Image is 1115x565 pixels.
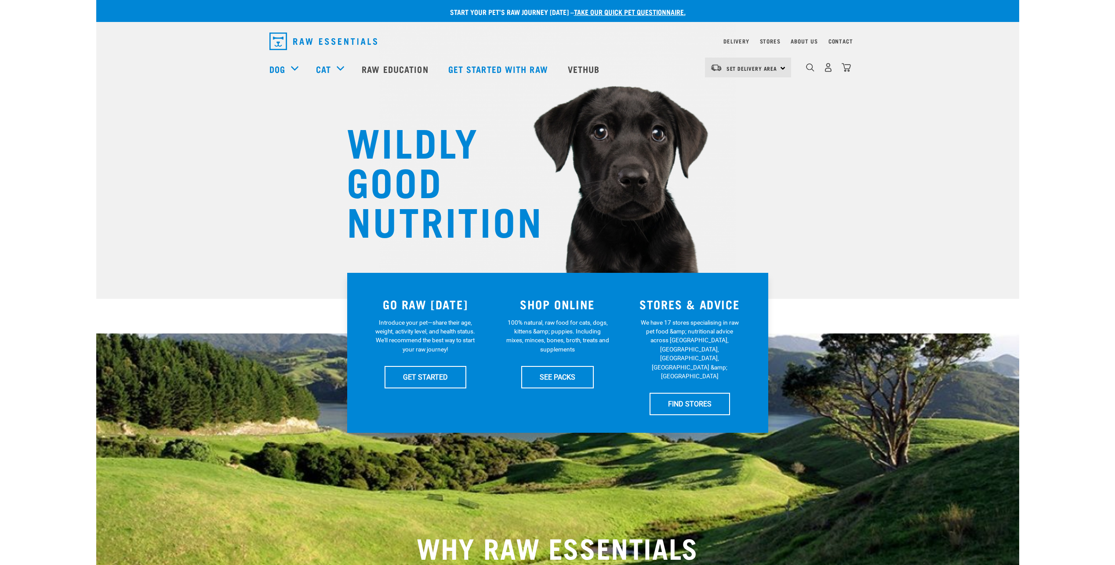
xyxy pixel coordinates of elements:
img: home-icon-1@2x.png [806,63,814,72]
h3: GO RAW [DATE] [365,297,487,311]
span: Set Delivery Area [726,67,777,70]
a: FIND STORES [650,393,730,415]
a: Dog [269,62,285,76]
a: SEE PACKS [521,366,594,388]
p: We have 17 stores specialising in raw pet food &amp; nutritional advice across [GEOGRAPHIC_DATA],... [638,318,741,381]
img: Raw Essentials Logo [269,33,377,50]
p: 100% natural, raw food for cats, dogs, kittens &amp; puppies. Including mixes, minces, bones, bro... [506,318,609,354]
a: Vethub [559,51,611,87]
img: van-moving.png [710,64,722,72]
nav: dropdown navigation [262,29,853,54]
img: home-icon@2x.png [842,63,851,72]
h1: WILDLY GOOD NUTRITION [347,121,523,239]
a: Contact [828,40,853,43]
h2: WHY RAW ESSENTIALS [269,531,846,563]
a: Stores [760,40,781,43]
img: user.png [824,63,833,72]
p: Introduce your pet—share their age, weight, activity level, and health status. We'll recommend th... [374,318,477,354]
h3: STORES & ADVICE [629,297,751,311]
nav: dropdown navigation [96,51,1019,87]
a: Cat [316,62,331,76]
h3: SHOP ONLINE [497,297,618,311]
a: take our quick pet questionnaire. [574,10,686,14]
a: Raw Education [353,51,439,87]
a: About Us [791,40,817,43]
a: Get started with Raw [439,51,559,87]
a: Delivery [723,40,749,43]
p: Start your pet’s raw journey [DATE] – [103,7,1026,17]
a: GET STARTED [385,366,466,388]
